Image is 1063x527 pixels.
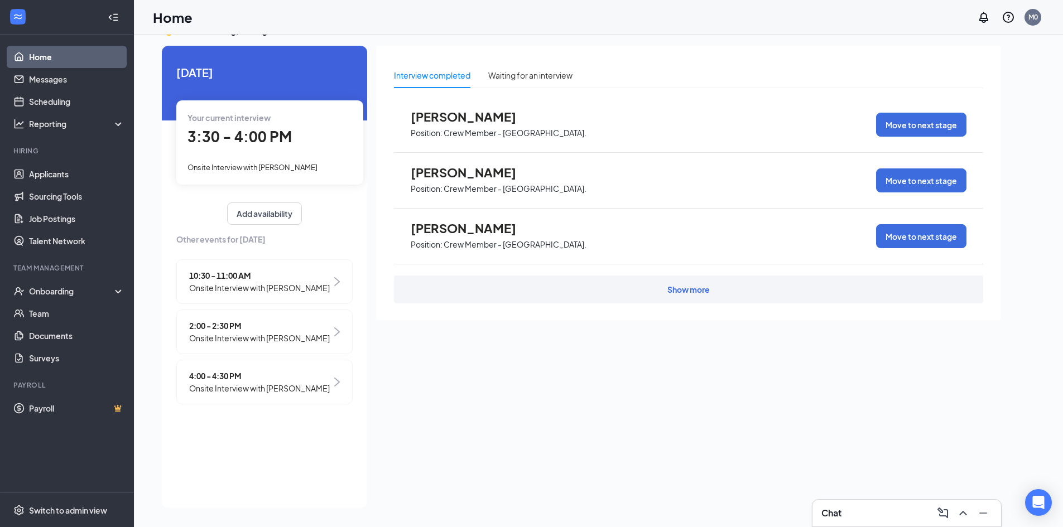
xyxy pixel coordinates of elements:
[29,68,124,90] a: Messages
[187,113,271,123] span: Your current interview
[13,286,25,297] svg: UserCheck
[13,263,122,273] div: Team Management
[411,128,442,138] p: Position:
[13,146,122,156] div: Hiring
[667,284,710,295] div: Show more
[189,269,330,282] span: 10:30 - 11:00 AM
[13,505,25,516] svg: Settings
[29,302,124,325] a: Team
[876,168,966,192] button: Move to next stage
[1028,12,1038,22] div: M0
[29,230,124,252] a: Talent Network
[227,202,302,225] button: Add availability
[29,163,124,185] a: Applicants
[411,109,533,124] span: [PERSON_NAME]
[29,207,124,230] a: Job Postings
[394,69,470,81] div: Interview completed
[411,239,442,250] p: Position:
[108,12,119,23] svg: Collapse
[29,286,115,297] div: Onboarding
[187,163,318,172] span: Onsite Interview with [PERSON_NAME]
[189,332,330,344] span: Onsite Interview with [PERSON_NAME]
[29,325,124,347] a: Documents
[189,382,330,394] span: Onsite Interview with [PERSON_NAME]
[13,118,25,129] svg: Analysis
[12,11,23,22] svg: WorkstreamLogo
[974,504,992,522] button: Minimize
[29,46,124,68] a: Home
[1002,11,1015,24] svg: QuestionInfo
[29,90,124,113] a: Scheduling
[29,505,107,516] div: Switch to admin view
[29,347,124,369] a: Surveys
[176,64,353,81] span: [DATE]
[977,506,990,520] svg: Minimize
[977,11,990,24] svg: Notifications
[411,165,533,180] span: [PERSON_NAME]
[954,504,972,522] button: ChevronUp
[29,397,124,419] a: PayrollCrown
[488,69,573,81] div: Waiting for an interview
[934,504,952,522] button: ComposeMessage
[444,183,586,194] p: Crew Member - [GEOGRAPHIC_DATA].
[189,370,330,382] span: 4:00 - 4:30 PM
[176,233,353,245] span: Other events for [DATE]
[153,8,193,27] h1: Home
[444,239,586,250] p: Crew Member - [GEOGRAPHIC_DATA].
[411,221,533,235] span: [PERSON_NAME]
[956,506,970,520] svg: ChevronUp
[189,282,330,294] span: Onsite Interview with [PERSON_NAME]
[411,183,442,194] p: Position:
[876,113,966,137] button: Move to next stage
[29,118,125,129] div: Reporting
[444,128,586,138] p: Crew Member - [GEOGRAPHIC_DATA].
[936,506,950,520] svg: ComposeMessage
[821,507,841,519] h3: Chat
[876,224,966,248] button: Move to next stage
[13,380,122,390] div: Payroll
[29,185,124,207] a: Sourcing Tools
[1025,489,1052,516] div: Open Intercom Messenger
[189,320,330,332] span: 2:00 - 2:30 PM
[187,127,292,146] span: 3:30 - 4:00 PM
